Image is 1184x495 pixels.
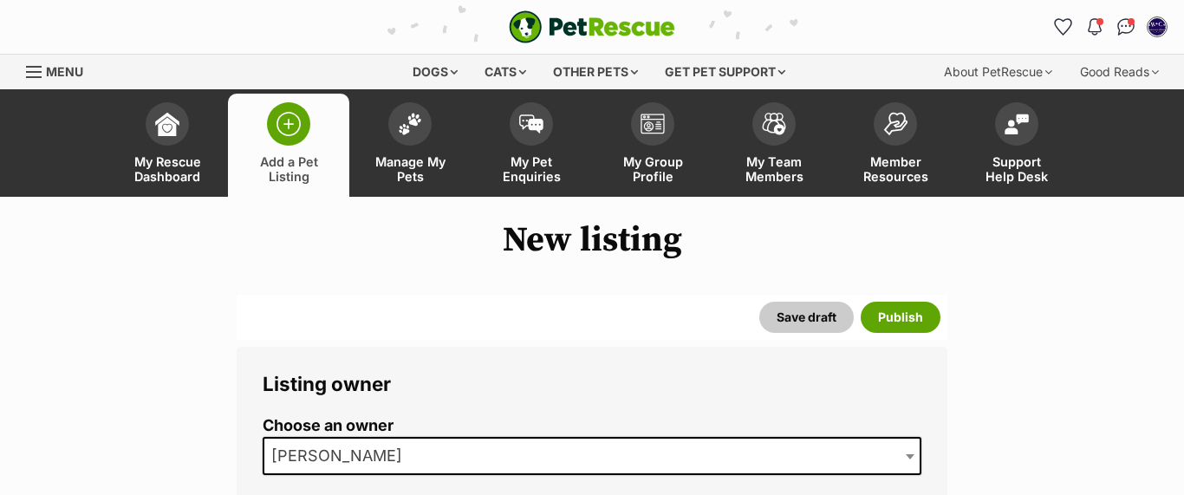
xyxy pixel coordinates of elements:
a: My Rescue Dashboard [107,94,228,197]
img: add-pet-listing-icon-0afa8454b4691262ce3f59096e99ab1cd57d4a30225e0717b998d2c9b9846f56.svg [276,112,301,136]
div: Dogs [400,55,470,89]
img: Heather Watkins profile pic [1148,18,1166,36]
a: My Group Profile [592,94,713,197]
span: Member Resources [856,154,934,184]
a: Conversations [1112,13,1140,41]
img: notifications-46538b983faf8c2785f20acdc204bb7945ddae34d4c08c2a6579f10ce5e182be.svg [1088,18,1102,36]
img: pet-enquiries-icon-7e3ad2cf08bfb03b45e93fb7055b45f3efa6380592205ae92323e6603595dc1f.svg [519,114,543,134]
img: group-profile-icon-3fa3cf56718a62981997c0bc7e787c4b2cf8bcc04b72c1350f741eb67cf2f40e.svg [641,114,665,134]
img: chat-41dd97257d64d25036548639549fe6c8038ab92f7586957e7f3b1b290dea8141.svg [1117,18,1135,36]
span: My Group Profile [614,154,692,184]
button: Save draft [759,302,854,333]
span: Listing owner [263,372,391,395]
span: Add a Pet Listing [250,154,328,184]
a: Manage My Pets [349,94,471,197]
img: manage-my-pets-icon-02211641906a0b7f246fdf0571729dbe1e7629f14944591b6c1af311fb30b64b.svg [398,113,422,135]
a: Favourites [1050,13,1077,41]
a: Support Help Desk [956,94,1077,197]
img: dashboard-icon-eb2f2d2d3e046f16d808141f083e7271f6b2e854fb5c12c21221c1fb7104beca.svg [155,112,179,136]
a: PetRescue [509,10,675,43]
span: Heather Watkins [263,437,921,475]
span: My Rescue Dashboard [128,154,206,184]
img: member-resources-icon-8e73f808a243e03378d46382f2149f9095a855e16c252ad45f914b54edf8863c.svg [883,112,908,135]
img: help-desk-icon-fdf02630f3aa405de69fd3d07c3f3aa587a6932b1a1747fa1d2bba05be0121f9.svg [1005,114,1029,134]
a: Menu [26,55,95,86]
span: Manage My Pets [371,154,449,184]
div: Get pet support [653,55,797,89]
label: Choose an owner [263,417,921,435]
a: My Pet Enquiries [471,94,592,197]
button: Notifications [1081,13,1109,41]
div: Good Reads [1068,55,1171,89]
img: team-members-icon-5396bd8760b3fe7c0b43da4ab00e1e3bb1a5d9ba89233759b79545d2d3fc5d0d.svg [762,113,786,135]
a: Add a Pet Listing [228,94,349,197]
button: My account [1143,13,1171,41]
img: logo-e224e6f780fb5917bec1dbf3a21bbac754714ae5b6737aabdf751b685950b380.svg [509,10,675,43]
span: My Team Members [735,154,813,184]
span: My Pet Enquiries [492,154,570,184]
span: Menu [46,64,83,79]
div: Other pets [541,55,650,89]
div: Cats [472,55,538,89]
span: Heather Watkins [264,444,420,468]
span: Support Help Desk [978,154,1056,184]
a: Member Resources [835,94,956,197]
a: My Team Members [713,94,835,197]
button: Publish [861,302,940,333]
ul: Account quick links [1050,13,1171,41]
div: About PetRescue [932,55,1064,89]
